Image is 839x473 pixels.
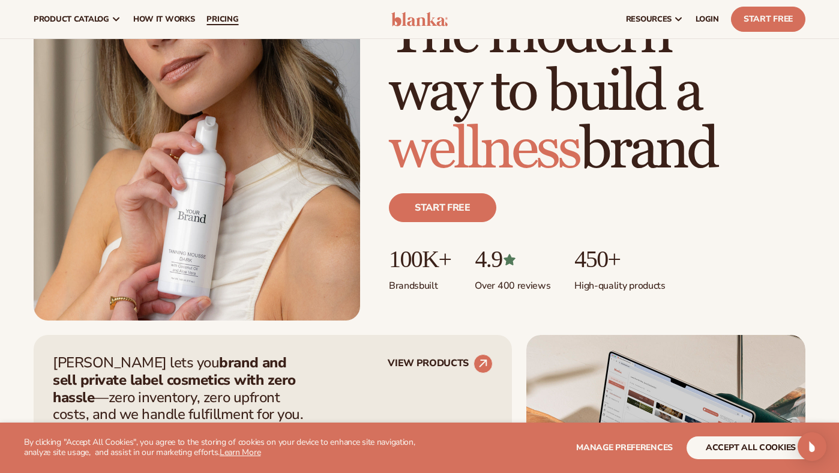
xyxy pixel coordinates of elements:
[626,14,672,24] span: resources
[53,354,311,423] p: [PERSON_NAME] lets you —zero inventory, zero upfront costs, and we handle fulfillment for you.
[574,273,665,292] p: High-quality products
[389,273,451,292] p: Brands built
[389,246,451,273] p: 100K+
[133,14,195,24] span: How It Works
[574,246,665,273] p: 450+
[206,14,238,24] span: pricing
[798,432,826,461] div: Open Intercom Messenger
[220,447,260,458] a: Learn More
[731,7,805,32] a: Start Free
[53,353,296,407] strong: brand and sell private label cosmetics with zero hassle
[389,193,496,222] a: Start free
[475,246,550,273] p: 4.9
[391,12,448,26] img: logo
[687,436,815,459] button: accept all cookies
[388,354,493,373] a: VIEW PRODUCTS
[475,273,550,292] p: Over 400 reviews
[24,438,427,458] p: By clicking "Accept All Cookies", you agree to the storing of cookies on your device to enhance s...
[34,14,109,24] span: product catalog
[576,436,673,459] button: Manage preferences
[696,14,719,24] span: LOGIN
[389,6,805,179] h1: The modern way to build a brand
[576,442,673,453] span: Manage preferences
[389,115,580,185] span: wellness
